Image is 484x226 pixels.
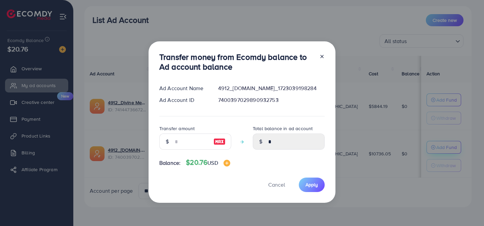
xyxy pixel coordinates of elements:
[207,159,218,166] span: USD
[224,160,230,166] img: image
[213,138,226,146] img: image
[213,84,330,92] div: 4912_[DOMAIN_NAME]_1723039198284
[213,96,330,104] div: 7400397029890932753
[455,196,479,221] iframe: Chat
[159,125,195,132] label: Transfer amount
[306,181,318,188] span: Apply
[154,84,213,92] div: Ad Account Name
[253,125,313,132] label: Total balance in ad account
[159,159,180,167] span: Balance:
[186,158,230,167] h4: $20.76
[299,178,325,192] button: Apply
[260,178,293,192] button: Cancel
[159,52,314,72] h3: Transfer money from Ecomdy balance to Ad account balance
[154,96,213,104] div: Ad Account ID
[268,181,285,188] span: Cancel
